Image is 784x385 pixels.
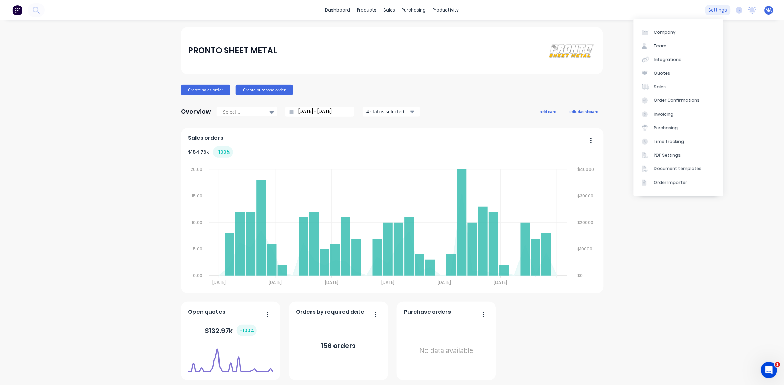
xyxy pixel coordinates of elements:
div: Order Importer [654,180,687,186]
div: + 100 % [213,146,233,158]
div: + 100 % [237,325,257,336]
tspan: 5.00 [193,246,202,252]
div: 4 status selected [366,108,409,115]
button: add card [536,107,561,116]
a: PDF Settings [634,149,723,162]
span: Open quotes [188,308,226,316]
div: Order Confirmations [654,97,700,104]
div: Invoicing [654,111,674,117]
img: PRONTO SHEET METAL [548,43,596,58]
tspan: [DATE] [325,279,338,285]
div: Team [654,43,667,49]
div: PDF Settings [654,152,681,158]
div: Time Tracking [654,139,684,145]
tspan: 0.00 [193,273,202,278]
tspan: 20.00 [191,166,202,172]
tspan: [DATE] [494,279,508,285]
div: settings [705,5,731,15]
div: 156 orders [321,341,356,351]
div: Integrations [654,56,682,63]
a: dashboard [322,5,354,15]
a: Purchasing [634,121,723,135]
div: No data available [404,319,489,383]
tspan: $30000 [578,193,594,199]
button: Create purchase order [236,85,293,95]
div: productivity [430,5,462,15]
span: Sales orders [188,134,224,142]
a: Order Importer [634,176,723,189]
a: Order Confirmations [634,94,723,107]
a: Company [634,25,723,39]
a: Sales [634,80,723,94]
tspan: 10.00 [192,220,202,225]
div: Overview [181,105,211,118]
tspan: $40000 [578,166,595,172]
div: Purchasing [654,125,678,131]
a: Quotes [634,67,723,80]
button: edit dashboard [565,107,603,116]
tspan: $10000 [578,246,593,252]
div: purchasing [399,5,430,15]
a: Time Tracking [634,135,723,148]
tspan: [DATE] [269,279,282,285]
div: Sales [654,84,666,90]
tspan: [DATE] [212,279,226,285]
div: Company [654,29,676,36]
button: Create sales order [181,85,230,95]
a: Team [634,39,723,53]
tspan: [DATE] [382,279,395,285]
div: Quotes [654,70,670,76]
div: $ 132.97k [205,325,257,336]
tspan: $0 [578,273,583,278]
div: sales [380,5,399,15]
span: Purchase orders [404,308,451,316]
tspan: $20000 [578,220,594,225]
tspan: 15.00 [192,193,202,199]
a: Invoicing [634,108,723,121]
iframe: Intercom live chat [761,362,777,378]
img: Factory [12,5,22,15]
span: Orders by required date [296,308,365,316]
a: Integrations [634,53,723,66]
button: 4 status selected [363,107,420,117]
div: $ 184.76k [188,146,233,158]
tspan: [DATE] [438,279,451,285]
span: MA [766,7,772,13]
div: PRONTO SHEET METAL [188,44,277,58]
div: products [354,5,380,15]
div: Document templates [654,166,702,172]
a: Document templates [634,162,723,176]
span: 1 [775,362,780,367]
